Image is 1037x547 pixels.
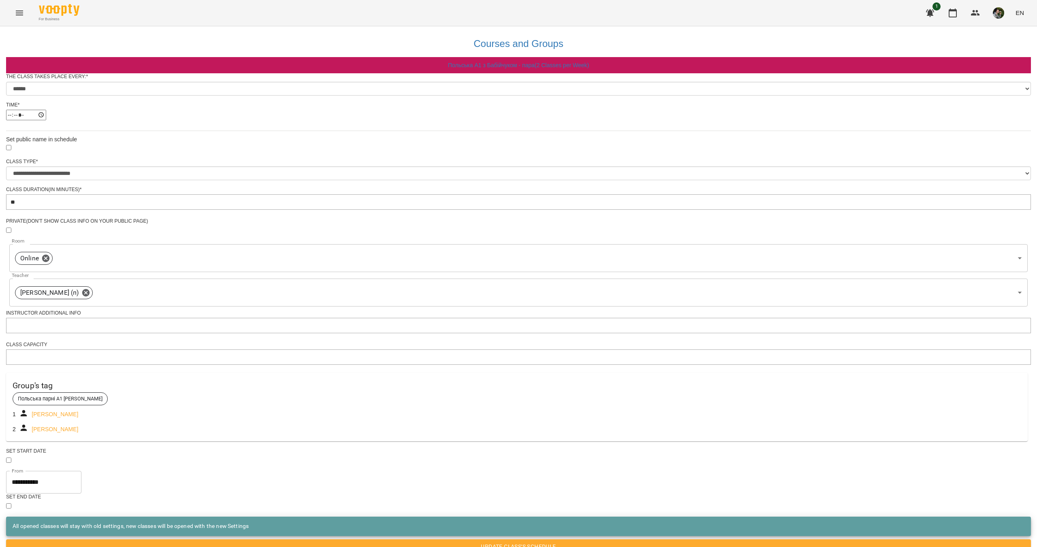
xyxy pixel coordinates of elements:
h6: Group's tag [13,379,1021,392]
button: EN [1012,5,1027,20]
div: Set end date [6,494,1031,500]
img: 70cfbdc3d9a863d38abe8aa8a76b24f3.JPG [993,7,1004,19]
div: [PERSON_NAME] (п) [9,279,1028,306]
div: Online [15,252,53,265]
div: Online [9,244,1028,272]
button: Menu [10,3,29,23]
a: Польська А1 з Бабійчуком - пара ( 2 Classes per Week ) [448,62,589,68]
div: Time [6,102,1031,109]
a: [PERSON_NAME] [32,411,78,417]
div: 1 [11,409,17,420]
div: Set public name in schedule [6,135,1031,143]
img: Voopty Logo [39,4,79,16]
div: Class Duration(in minutes) [6,186,1031,193]
div: 2 [11,424,17,435]
span: EN [1016,9,1024,17]
span: 1 [932,2,941,11]
div: Class Type [6,158,1031,165]
div: All opened classes will stay with old settings, new classes will be opened with the new Settings [13,519,249,534]
div: Instructor Additional Info [6,310,1031,317]
span: For Business [39,17,79,22]
a: [PERSON_NAME] [32,426,78,432]
h3: Courses and Groups [10,38,1027,49]
div: [PERSON_NAME] (п) [15,286,93,299]
div: The class takes place every: [6,73,1031,80]
p: [PERSON_NAME] (п) [20,288,79,298]
div: Class capacity [6,341,1031,348]
div: Set start date [6,448,1031,455]
div: Private(Don't show class info on your public page) [6,218,1031,225]
span: Польська парні А1 [PERSON_NAME] [13,395,107,402]
p: Online [20,253,39,263]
